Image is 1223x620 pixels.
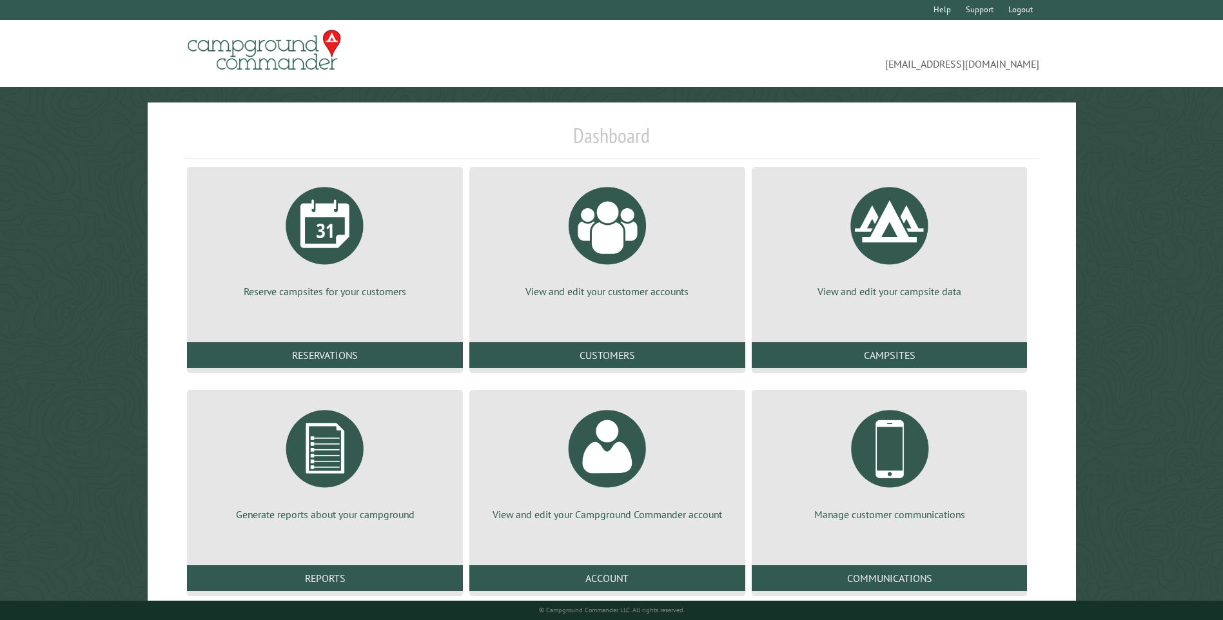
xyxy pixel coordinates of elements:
[767,177,1012,298] a: View and edit your campsite data
[752,342,1028,368] a: Campsites
[202,177,447,298] a: Reserve campsites for your customers
[752,565,1028,591] a: Communications
[469,342,745,368] a: Customers
[767,507,1012,521] p: Manage customer communications
[539,606,685,614] small: © Campground Commander LLC. All rights reserved.
[469,565,745,591] a: Account
[767,400,1012,521] a: Manage customer communications
[485,284,730,298] p: View and edit your customer accounts
[202,507,447,521] p: Generate reports about your campground
[184,123,1039,159] h1: Dashboard
[202,400,447,521] a: Generate reports about your campground
[187,565,463,591] a: Reports
[187,342,463,368] a: Reservations
[612,35,1039,72] span: [EMAIL_ADDRESS][DOMAIN_NAME]
[485,400,730,521] a: View and edit your Campground Commander account
[767,284,1012,298] p: View and edit your campsite data
[485,177,730,298] a: View and edit your customer accounts
[184,25,345,75] img: Campground Commander
[202,284,447,298] p: Reserve campsites for your customers
[485,507,730,521] p: View and edit your Campground Commander account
